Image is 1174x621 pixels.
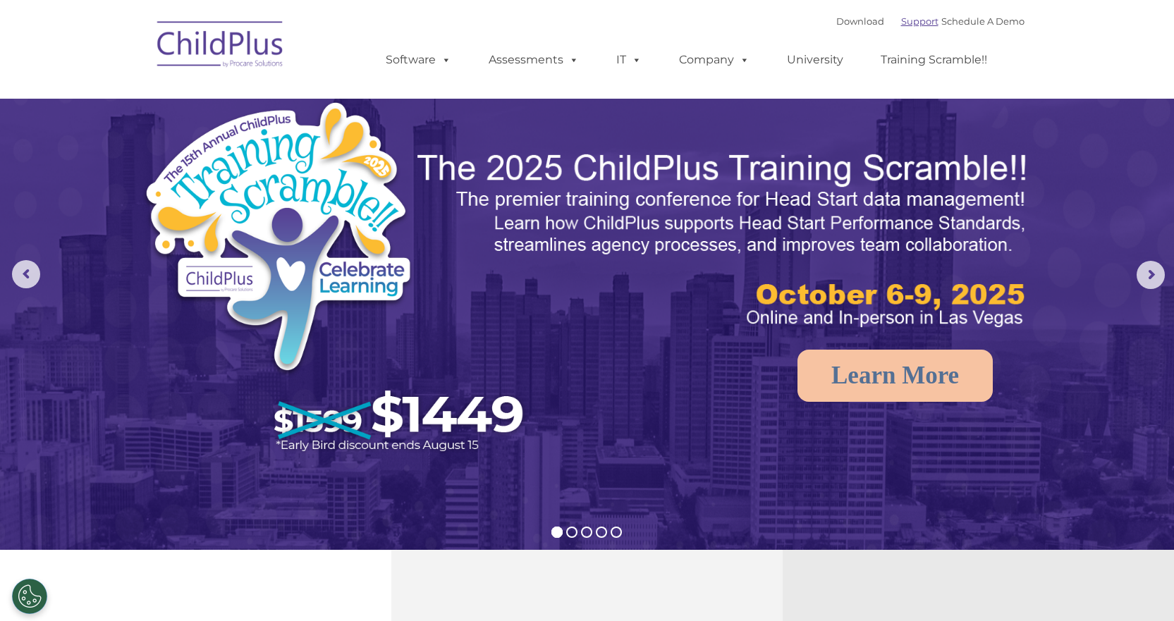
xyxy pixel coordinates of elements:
[665,46,764,74] a: Company
[12,579,47,614] button: Cookies Settings
[196,151,256,161] span: Phone number
[797,350,993,402] a: Learn More
[867,46,1001,74] a: Training Scramble!!
[773,46,857,74] a: University
[475,46,593,74] a: Assessments
[196,93,239,104] span: Last name
[150,11,291,82] img: ChildPlus by Procare Solutions
[836,16,1025,27] font: |
[901,16,938,27] a: Support
[836,16,884,27] a: Download
[602,46,656,74] a: IT
[372,46,465,74] a: Software
[941,16,1025,27] a: Schedule A Demo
